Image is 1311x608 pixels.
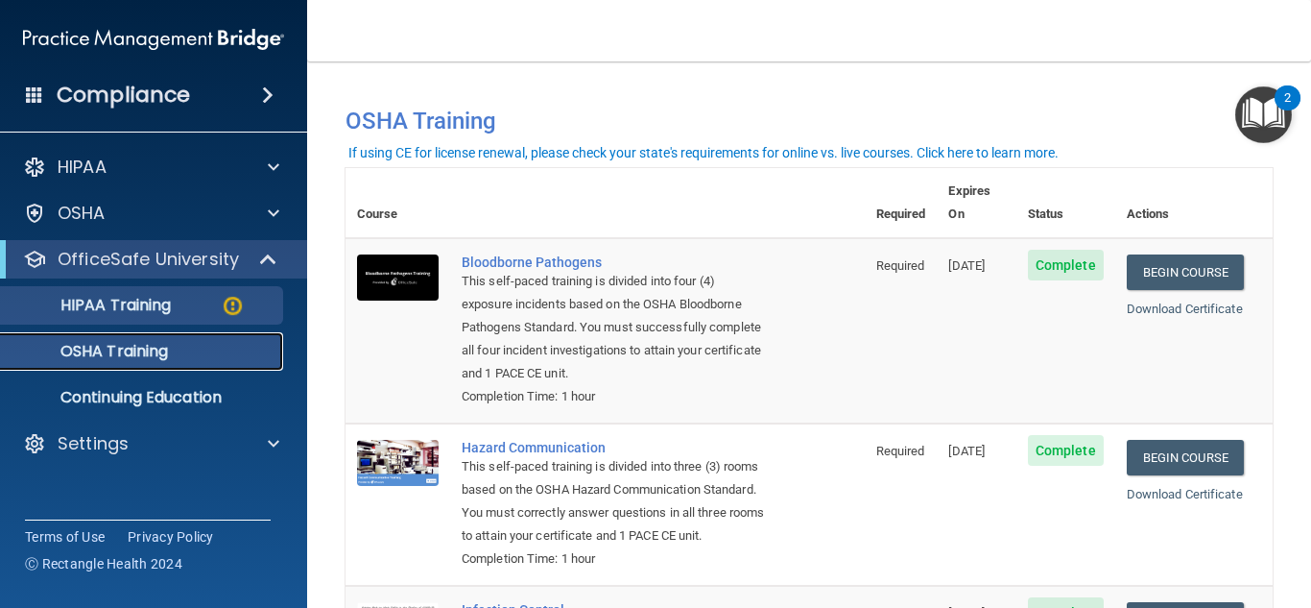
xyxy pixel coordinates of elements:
[462,255,769,270] a: Bloodborne Pathogens
[948,444,985,458] span: [DATE]
[937,168,1015,238] th: Expires On
[12,296,171,315] p: HIPAA Training
[23,248,278,271] a: OfficeSafe University
[462,455,769,547] div: This self-paced training is divided into three (3) rooms based on the OSHA Hazard Communication S...
[865,168,938,238] th: Required
[128,527,214,547] a: Privacy Policy
[12,388,274,407] p: Continuing Education
[12,342,168,361] p: OSHA Training
[58,248,239,271] p: OfficeSafe University
[1127,440,1244,475] a: Begin Course
[346,108,1273,134] h4: OSHA Training
[876,258,925,273] span: Required
[221,294,245,318] img: warning-circle.0cc9ac19.png
[462,385,769,408] div: Completion Time: 1 hour
[1115,168,1273,238] th: Actions
[23,20,284,59] img: PMB logo
[1284,98,1291,123] div: 2
[1235,86,1292,143] button: Open Resource Center, 2 new notifications
[979,472,1288,548] iframe: Drift Widget Chat Controller
[58,432,129,455] p: Settings
[876,444,925,458] span: Required
[346,168,450,238] th: Course
[462,547,769,571] div: Completion Time: 1 hour
[58,202,106,225] p: OSHA
[1028,250,1104,280] span: Complete
[23,156,279,179] a: HIPAA
[462,440,769,455] a: Hazard Communication
[58,156,107,179] p: HIPAA
[348,146,1059,159] div: If using CE for license renewal, please check your state's requirements for online vs. live cours...
[23,202,279,225] a: OSHA
[1127,302,1243,316] a: Download Certificate
[1127,255,1244,290] a: Begin Course
[23,432,279,455] a: Settings
[462,270,769,385] div: This self-paced training is divided into four (4) exposure incidents based on the OSHA Bloodborne...
[1016,168,1115,238] th: Status
[346,143,1061,162] button: If using CE for license renewal, please check your state's requirements for online vs. live cours...
[1028,435,1104,466] span: Complete
[57,82,190,109] h4: Compliance
[25,554,182,573] span: Ⓒ Rectangle Health 2024
[948,258,985,273] span: [DATE]
[25,527,105,547] a: Terms of Use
